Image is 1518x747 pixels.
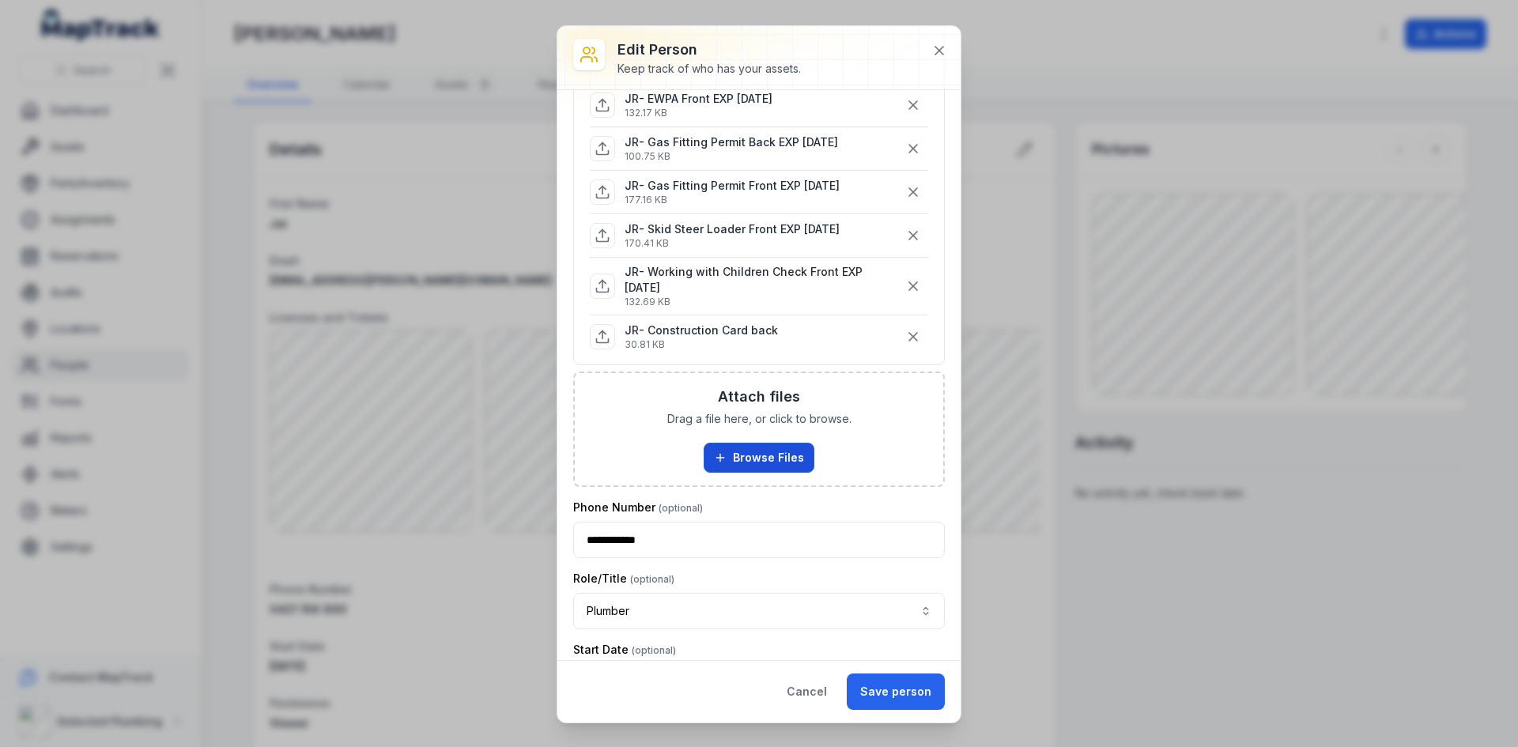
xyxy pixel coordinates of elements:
[773,673,840,710] button: Cancel
[573,571,674,587] label: Role/Title
[625,91,772,107] p: JR- EWPA Front EXP [DATE]
[625,194,840,206] p: 177.16 KB
[847,673,945,710] button: Save person
[617,61,801,77] div: Keep track of who has your assets.
[625,107,772,119] p: 132.17 KB
[704,443,814,473] button: Browse Files
[617,39,801,61] h3: Edit person
[573,500,703,515] label: Phone Number
[667,411,852,427] span: Drag a file here, or click to browse.
[625,296,898,308] p: 132.69 KB
[625,338,778,351] p: 30.81 KB
[573,642,676,658] label: Start Date
[625,323,778,338] p: JR- Construction Card back
[625,178,840,194] p: JR- Gas Fitting Permit Front EXP [DATE]
[573,593,945,629] button: Plumber
[718,386,800,408] h3: Attach files
[625,237,840,250] p: 170.41 KB
[625,150,838,163] p: 100.75 KB
[625,134,838,150] p: JR- Gas Fitting Permit Back EXP [DATE]
[625,264,898,296] p: JR- Working with Children Check Front EXP [DATE]
[625,221,840,237] p: JR- Skid Steer Loader Front EXP [DATE]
